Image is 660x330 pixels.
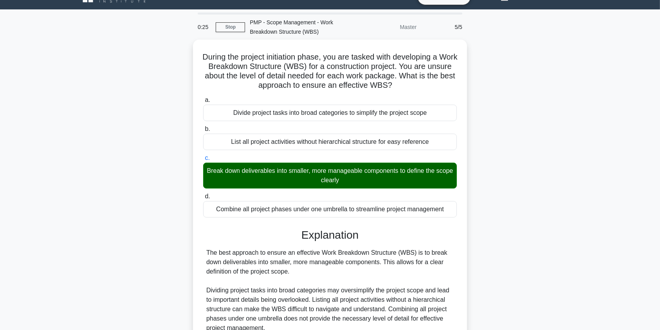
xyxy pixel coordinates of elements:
span: b. [205,125,210,132]
div: Combine all project phases under one umbrella to streamline project management [203,201,457,218]
a: Stop [216,22,245,32]
span: c. [205,154,209,161]
div: Divide project tasks into broad categories to simplify the project scope [203,105,457,121]
h3: Explanation [208,228,452,242]
span: d. [205,193,210,199]
h5: During the project initiation phase, you are tasked with developing a Work Breakdown Structure (W... [202,52,458,91]
div: 0:25 [193,19,216,35]
div: 5/5 [421,19,467,35]
div: List all project activities without hierarchical structure for easy reference [203,134,457,150]
div: PMP - Scope Management - Work Breakdown Structure (WBS) [245,15,353,40]
div: Master [353,19,421,35]
div: Break down deliverables into smaller, more manageable components to define the scope clearly [203,163,457,189]
span: a. [205,96,210,103]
